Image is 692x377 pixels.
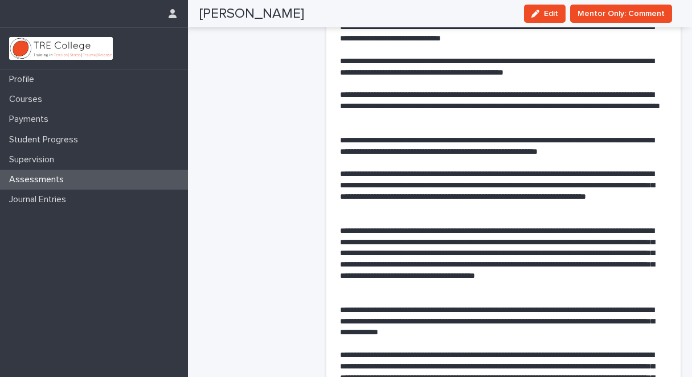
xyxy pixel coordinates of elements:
span: Mentor Only: Comment [578,8,665,19]
button: Edit [524,5,566,23]
p: Student Progress [5,134,87,145]
img: L01RLPSrRaOWR30Oqb5K [9,37,113,60]
p: Supervision [5,154,63,165]
p: Courses [5,94,51,105]
h2: [PERSON_NAME] [199,6,304,22]
p: Journal Entries [5,194,75,205]
button: Mentor Only: Comment [570,5,672,23]
p: Payments [5,114,58,125]
p: Profile [5,74,43,85]
p: Assessments [5,174,73,185]
span: Edit [544,10,558,18]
